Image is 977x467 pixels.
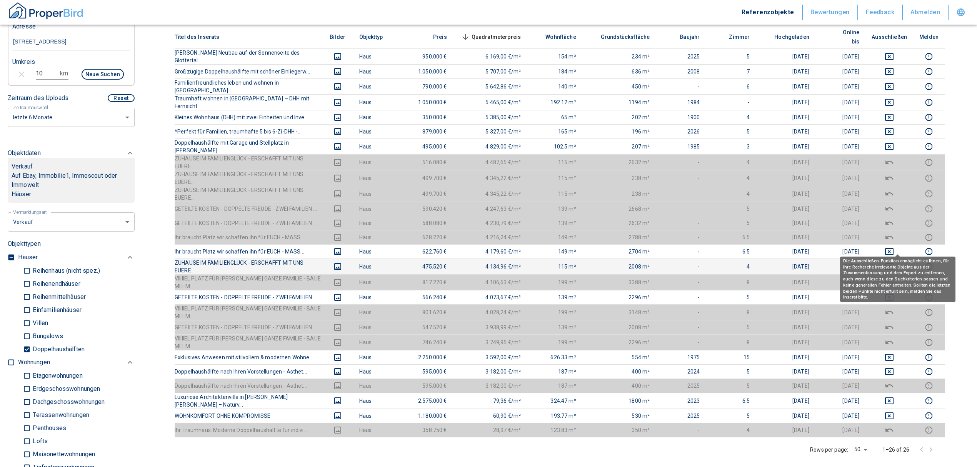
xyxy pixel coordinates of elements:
[656,78,706,94] td: -
[453,202,527,216] td: 4.247,63 €/m²
[328,425,347,435] button: images
[919,204,939,213] button: report this listing
[353,64,403,78] td: Haus
[656,290,706,304] td: -
[403,244,453,259] td: 622.760 €
[328,82,347,91] button: images
[328,173,347,183] button: images
[734,5,803,20] button: Referenzobjekte
[82,69,124,80] button: Neue Suchen
[328,158,347,167] button: images
[656,304,706,320] td: -
[453,48,527,64] td: 6.169,00 €/m²
[706,202,756,216] td: 5
[815,216,865,230] td: [DATE]
[582,154,656,170] td: 2632 m²
[527,259,582,274] td: 115 m²
[453,290,527,304] td: 4.073,67 €/m²
[175,78,322,94] th: Familienfreundliches leben und wohnen in [GEOGRAPHIC_DATA]...
[706,138,756,154] td: 3
[872,338,907,347] button: deselect this listing
[175,138,322,154] th: Doppelhaushälfte mit Garage und Stellplatz in [PERSON_NAME]...
[453,138,527,154] td: 4.829,00 €/m²
[840,257,955,302] div: Die Ausschließen-Funktion ermöglicht es Ihnen, für ihre Recherche irrelevante Objekte aus der Zus...
[815,202,865,216] td: [DATE]
[706,154,756,170] td: 4
[328,127,347,136] button: images
[453,94,527,110] td: 5.465,00 €/m²
[403,48,453,64] td: 950.000 €
[328,396,347,405] button: images
[872,127,907,136] button: deselect this listing
[328,353,347,362] button: images
[175,216,322,230] th: GETEILTE KOSTEN - DOPPELTE FREUDE - ZWEI FAMILIEN ...
[582,304,656,320] td: 3148 m²
[582,64,656,78] td: 636 m²
[403,259,453,274] td: 475.520 €
[872,233,907,242] button: deselect this listing
[756,216,815,230] td: [DATE]
[919,323,939,332] button: report this listing
[8,239,135,249] p: Objekttypen
[328,262,347,271] button: images
[706,78,756,94] td: 6
[175,290,322,304] th: GETEILTE KOSTEN - DOPPELTE FREUDE - ZWEI FAMILIEN ...
[815,78,865,94] td: [DATE]
[18,356,135,369] div: Wohnungen
[656,110,706,124] td: 1900
[328,67,347,76] button: images
[527,202,582,216] td: 139 m²
[18,358,50,367] p: Wohnungen
[31,320,48,326] p: Villen
[353,216,403,230] td: Haus
[527,78,582,94] td: 140 m²
[872,158,907,167] button: deselect this listing
[815,186,865,202] td: [DATE]
[353,230,403,244] td: Haus
[706,290,756,304] td: 5
[403,138,453,154] td: 495.000 €
[656,48,706,64] td: 2025
[175,304,322,320] th: VIIIIIEL PLATZ FÜR [PERSON_NAME] GANZE FAMILIE - BAUE MIT M...
[453,244,527,259] td: 4.179,60 €/m²
[453,78,527,94] td: 5.642,86 €/m²
[815,124,865,138] td: [DATE]
[656,259,706,274] td: -
[353,48,403,64] td: Haus
[815,110,865,124] td: [DATE]
[756,124,815,138] td: [DATE]
[403,230,453,244] td: 628.220 €
[706,94,756,110] td: -
[328,98,347,107] button: images
[582,94,656,110] td: 1194 m²
[582,170,656,186] td: 238 m²
[533,32,576,42] span: Wohnfläche
[8,93,68,103] p: Zeitraum des Uploads
[815,64,865,78] td: [DATE]
[872,113,907,122] button: deselect this listing
[353,138,403,154] td: Haus
[175,244,322,259] th: Ihr braucht Platz wir schaffen ihn für EUCH - MASS...
[706,64,756,78] td: 7
[815,259,865,274] td: [DATE]
[353,274,403,290] td: Haus
[353,94,403,110] td: Haus
[403,170,453,186] td: 499.700 €
[18,253,38,262] p: Häuser
[353,259,403,274] td: Haus
[756,170,815,186] td: [DATE]
[815,244,865,259] td: [DATE]
[12,22,36,31] p: Adresse
[903,5,949,20] button: Abmelden
[872,218,907,228] button: deselect this listing
[582,244,656,259] td: 2704 m²
[8,1,85,23] button: ProperBird Logo and Home Button
[656,230,706,244] td: -
[31,268,100,274] p: Reihenhaus (nicht spez.)
[582,290,656,304] td: 2296 m²
[175,230,322,244] th: Ihr braucht Platz wir schaffen ihn für EUCH - MASS...
[328,367,347,376] button: images
[756,259,815,274] td: [DATE]
[353,78,403,94] td: Haus
[527,216,582,230] td: 139 m²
